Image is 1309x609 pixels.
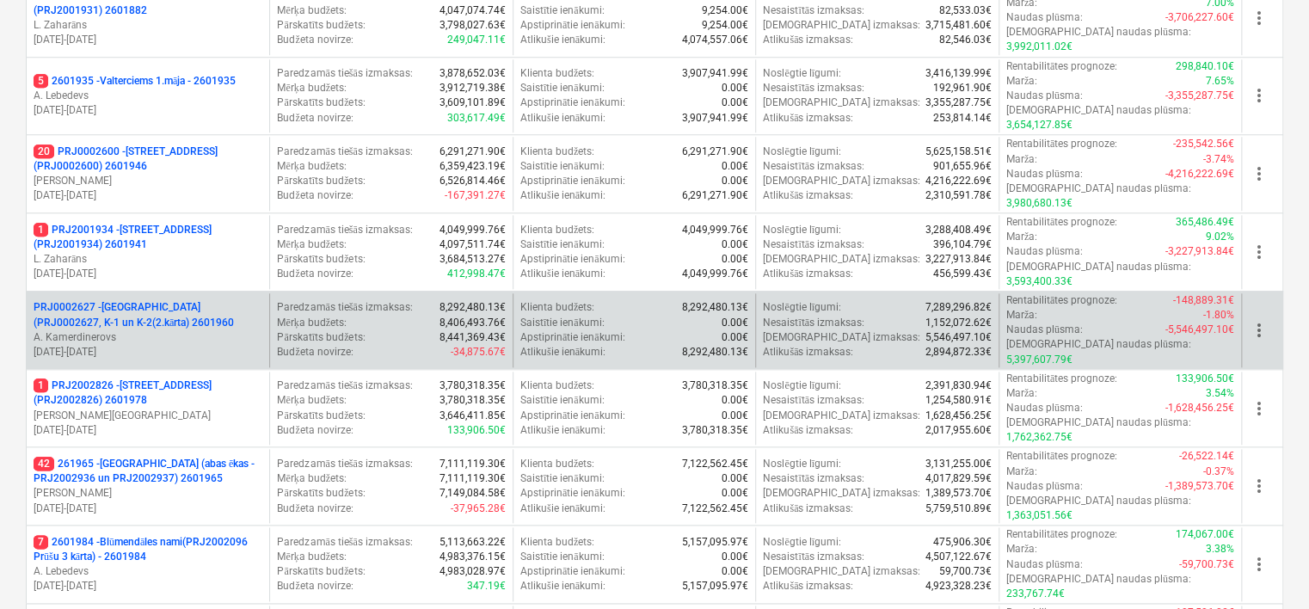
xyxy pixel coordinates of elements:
[277,471,347,486] p: Mērķa budžets :
[1165,89,1234,103] p: -3,355,287.75€
[682,111,748,126] p: 3,907,941.99€
[439,66,506,81] p: 3,878,652.03€
[763,66,841,81] p: Noslēgtie līgumi :
[1249,85,1269,106] span: more_vert
[1006,508,1072,523] p: 1,363,051.56€
[682,457,748,471] p: 7,122,562.45€
[277,66,412,81] p: Paredzamās tiešās izmaksas :
[763,501,853,516] p: Atlikušās izmaksas :
[520,550,605,564] p: Saistītie ienākumi :
[1006,557,1083,572] p: Naudas plūsma :
[1006,260,1191,274] p: [DEMOGRAPHIC_DATA] naudas plūsma :
[925,252,992,267] p: 3,227,913.84€
[34,535,262,594] div: 72601984 -Blūmendāles nami(PRJ2002096 Prūšu 3 kārta) - 2601984A. Lebedevs[DATE]-[DATE]
[763,159,864,174] p: Nesaistītās izmaksas :
[520,267,605,281] p: Atlikušie ienākumi :
[763,486,920,501] p: [DEMOGRAPHIC_DATA] izmaksas :
[1203,464,1234,479] p: -0.37%
[939,33,992,47] p: 82,546.03€
[34,378,262,408] p: PRJ2002826 - [STREET_ADDRESS] (PRJ2002826) 2601978
[1203,152,1234,167] p: -3.74%
[439,174,506,188] p: 6,526,814.46€
[763,345,853,360] p: Atlikušās izmaksas :
[1006,386,1037,401] p: Marža :
[925,471,992,486] p: 4,017,829.59€
[520,81,605,95] p: Saistītie ienākumi :
[763,145,841,159] p: Noslēgtie līgumi :
[1006,449,1117,464] p: Rentabilitātes prognoze :
[277,145,412,159] p: Paredzamās tiešās izmaksas :
[277,535,412,550] p: Paredzamās tiešās izmaksas :
[1006,137,1117,151] p: Rentabilitātes prognoze :
[277,33,353,47] p: Budžeta novirze :
[445,188,506,203] p: -167,391.27€
[277,378,412,393] p: Paredzamās tiešās izmaksas :
[34,330,262,345] p: A. Kamerdinerovs
[277,223,412,237] p: Paredzamās tiešās izmaksas :
[682,535,748,550] p: 5,157,095.97€
[277,188,353,203] p: Budžeta novirze :
[763,393,864,408] p: Nesaistītās izmaksas :
[925,345,992,360] p: 2,894,872.33€
[925,145,992,159] p: 5,625,158.51€
[939,564,992,579] p: 59,700.73€
[467,579,506,594] p: 347.19€
[682,579,748,594] p: 5,157,095.97€
[447,423,506,438] p: 133,906.50€
[925,188,992,203] p: 2,310,591.78€
[1006,196,1072,211] p: 3,980,680.13€
[763,316,864,330] p: Nesaistītās izmaksas :
[682,188,748,203] p: 6,291,271.90€
[520,423,605,438] p: Atlikušie ienākumi :
[439,237,506,252] p: 4,097,511.74€
[763,174,920,188] p: [DEMOGRAPHIC_DATA] izmaksas :
[277,159,347,174] p: Mērķa budžets :
[1006,59,1117,74] p: Rentabilitātes prognoze :
[520,316,605,330] p: Saistītie ienākumi :
[277,409,365,423] p: Pārskatīts budžets :
[1006,587,1065,601] p: 233,767.74€
[277,267,353,281] p: Budžeta novirze :
[34,252,262,267] p: L. Zaharāns
[763,33,853,47] p: Atlikušās izmaksas :
[722,330,748,345] p: 0.00€
[439,300,506,315] p: 8,292,480.13€
[763,457,841,471] p: Noslēgtie līgumi :
[925,457,992,471] p: 3,131,255.00€
[520,393,605,408] p: Saistītie ienākumi :
[439,95,506,110] p: 3,609,101.89€
[763,223,841,237] p: Noslēgtie līgumi :
[277,393,347,408] p: Mērķa budžets :
[277,300,412,315] p: Paredzamās tiešās izmaksas :
[722,316,748,330] p: 0.00€
[34,579,262,594] p: [DATE] - [DATE]
[1006,152,1037,167] p: Marža :
[763,409,920,423] p: [DEMOGRAPHIC_DATA] izmaksas :
[34,535,262,564] p: 2601984 - Blūmendāles nami(PRJ2002096 Prūšu 3 kārta) - 2601984
[1006,230,1037,244] p: Marža :
[34,89,262,103] p: A. Lebedevs
[722,237,748,252] p: 0.00€
[763,378,841,393] p: Noslēgtie līgumi :
[1006,308,1037,323] p: Marža :
[1176,372,1234,386] p: 133,906.50€
[277,564,365,579] p: Pārskatīts budžets :
[520,345,605,360] p: Atlikušie ienākumi :
[520,330,625,345] p: Apstiprinātie ienākumi :
[439,18,506,33] p: 3,798,027.63€
[520,300,594,315] p: Klienta budžets :
[1006,244,1083,259] p: Naudas plūsma :
[1173,137,1234,151] p: -235,542.56€
[520,409,625,423] p: Apstiprinātie ienākumi :
[1249,398,1269,419] span: more_vert
[763,3,864,18] p: Nesaistītās izmaksas :
[933,81,992,95] p: 192,961.90€
[520,188,605,203] p: Atlikušie ienākumi :
[439,378,506,393] p: 3,780,318.35€
[925,486,992,501] p: 1,389,573.70€
[1006,430,1072,445] p: 1,762,362.75€
[763,252,920,267] p: [DEMOGRAPHIC_DATA] izmaksas :
[722,550,748,564] p: 0.00€
[763,81,864,95] p: Nesaistītās izmaksas :
[925,409,992,423] p: 1,628,456.25€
